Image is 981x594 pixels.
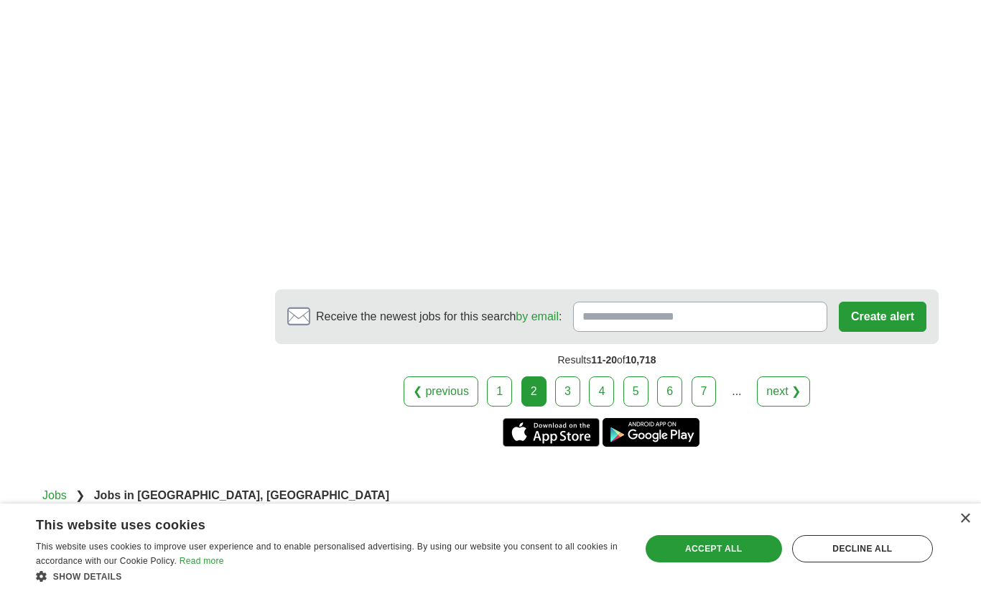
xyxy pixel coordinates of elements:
a: 3 [555,376,580,407]
a: 6 [657,376,682,407]
span: Receive the newest jobs for this search : [316,308,562,325]
div: Close [959,514,970,524]
span: 11-20 [591,354,617,366]
a: 4 [589,376,614,407]
a: Get the iPhone app [503,418,600,447]
div: This website uses cookies [36,512,586,534]
span: 10,718 [626,354,656,366]
a: ❮ previous [404,376,478,407]
div: Accept all [646,535,782,562]
div: ... [722,377,751,406]
a: Jobs [42,489,67,501]
a: Get the Android app [603,418,699,447]
a: Read more, opens a new window [180,556,224,566]
div: 2 [521,376,547,407]
div: Results of [275,344,939,376]
span: ❯ [75,489,85,501]
div: Decline all [792,535,933,562]
a: 7 [692,376,717,407]
span: Show details [53,572,122,582]
a: by email [516,310,559,322]
a: 1 [487,376,512,407]
strong: Jobs in [GEOGRAPHIC_DATA], [GEOGRAPHIC_DATA] [94,489,389,501]
a: 5 [623,376,648,407]
span: This website uses cookies to improve user experience and to enable personalised advertising. By u... [36,542,618,566]
a: next ❯ [757,376,810,407]
div: Show details [36,569,622,583]
button: Create alert [839,302,926,332]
